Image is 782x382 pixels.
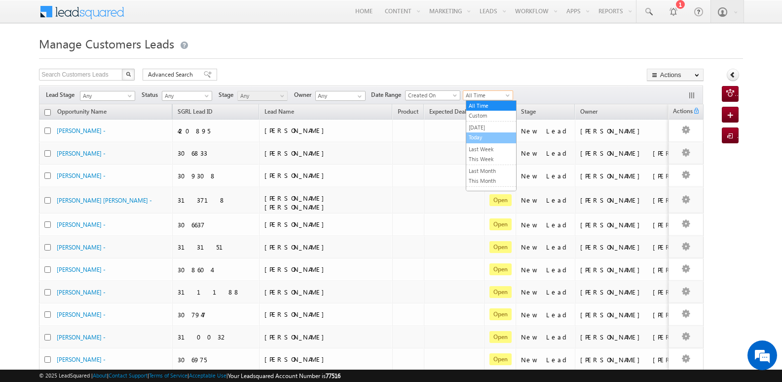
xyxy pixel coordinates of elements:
[580,220,679,229] div: [PERSON_NAME] [PERSON_NAME]
[466,123,516,132] a: [DATE]
[44,109,51,116] input: Check all records
[173,106,218,119] a: SGRL Lead ID
[580,265,679,274] div: [PERSON_NAME] [PERSON_NAME]
[466,188,516,197] a: Last Year
[109,372,148,379] a: Contact Support
[466,145,516,154] a: Last Week
[264,149,329,157] span: [PERSON_NAME]
[264,243,329,251] span: [PERSON_NAME]
[178,265,255,274] div: 308604
[57,150,106,157] a: [PERSON_NAME] -
[264,194,329,211] span: [PERSON_NAME] [PERSON_NAME]
[315,91,366,101] input: Type to Search
[521,220,570,229] div: New Lead
[39,36,174,51] span: Manage Customers Leads
[580,108,597,115] span: Owner
[489,218,512,230] span: Open
[489,286,512,298] span: Open
[142,90,162,99] span: Status
[264,333,329,341] span: [PERSON_NAME]
[521,310,570,319] div: New Lead
[178,220,255,229] div: 306637
[264,171,329,179] span: [PERSON_NAME]
[466,133,516,142] a: Today
[162,91,209,100] span: Any
[429,108,479,115] span: Expected Deal Size
[178,149,255,158] div: 306833
[466,167,516,175] a: Last Month
[405,90,460,100] a: Created On
[57,356,106,363] a: [PERSON_NAME] -
[93,372,107,379] a: About
[463,91,510,100] span: All Time
[521,333,570,341] div: New Lead
[521,243,570,252] div: New Lead
[521,355,570,364] div: New Lead
[264,265,329,273] span: [PERSON_NAME]
[57,108,107,115] span: Opportunity Name
[57,334,106,341] a: [PERSON_NAME] -
[489,308,512,320] span: Open
[521,149,570,158] div: New Lead
[466,101,516,110] a: All Time
[580,333,679,341] div: [PERSON_NAME] [PERSON_NAME]
[178,288,255,297] div: 311188
[489,331,512,343] span: Open
[489,194,512,206] span: Open
[352,91,365,101] a: Show All Items
[326,372,340,380] span: 77516
[669,106,693,119] span: Actions
[52,106,112,119] a: Opportunity Name
[264,310,329,318] span: [PERSON_NAME]
[178,333,255,341] div: 310032
[580,288,679,297] div: [PERSON_NAME] [PERSON_NAME]
[489,241,512,253] span: Open
[580,243,679,252] div: [PERSON_NAME] [PERSON_NAME]
[178,310,255,319] div: 307947
[80,91,132,100] span: Any
[57,221,106,228] a: [PERSON_NAME] -
[466,111,516,120] a: Custom
[521,288,570,297] div: New Lead
[580,355,679,364] div: [PERSON_NAME] [PERSON_NAME]
[178,127,255,135] div: 420895
[580,127,679,135] div: [PERSON_NAME]
[580,149,679,158] div: [PERSON_NAME] [PERSON_NAME]
[521,196,570,205] div: New Lead
[521,127,570,135] div: New Lead
[57,289,106,296] a: [PERSON_NAME] -
[489,353,512,365] span: Open
[398,108,418,115] span: Product
[149,372,187,379] a: Terms of Service
[80,91,135,101] a: Any
[57,127,106,134] a: [PERSON_NAME] -
[516,106,541,119] a: Stage
[424,106,484,119] a: Expected Deal Size
[57,197,152,204] a: [PERSON_NAME] [PERSON_NAME] -
[521,171,570,180] div: New Lead
[178,243,255,252] div: 313151
[406,91,457,100] span: Created On
[264,355,329,363] span: [PERSON_NAME]
[264,220,329,228] span: [PERSON_NAME]
[580,310,679,319] div: [PERSON_NAME] [PERSON_NAME]
[580,196,679,205] div: [PERSON_NAME] [PERSON_NAME]
[466,155,516,164] a: This Week
[466,100,517,191] ul: All Time
[264,288,329,296] span: [PERSON_NAME]
[580,171,679,180] div: [PERSON_NAME] [PERSON_NAME]
[57,172,106,179] a: [PERSON_NAME] -
[521,265,570,274] div: New Lead
[57,244,106,251] a: [PERSON_NAME] -
[371,90,405,99] span: Date Range
[489,263,512,275] span: Open
[238,91,285,100] span: Any
[264,126,329,134] span: [PERSON_NAME]
[57,266,106,273] a: [PERSON_NAME] -
[126,72,131,77] img: Search
[228,372,340,380] span: Your Leadsquared Account Number is
[148,70,196,79] span: Advanced Search
[178,108,213,115] span: SGRL Lead ID
[463,90,513,100] a: All Time
[46,90,78,99] span: Lead Stage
